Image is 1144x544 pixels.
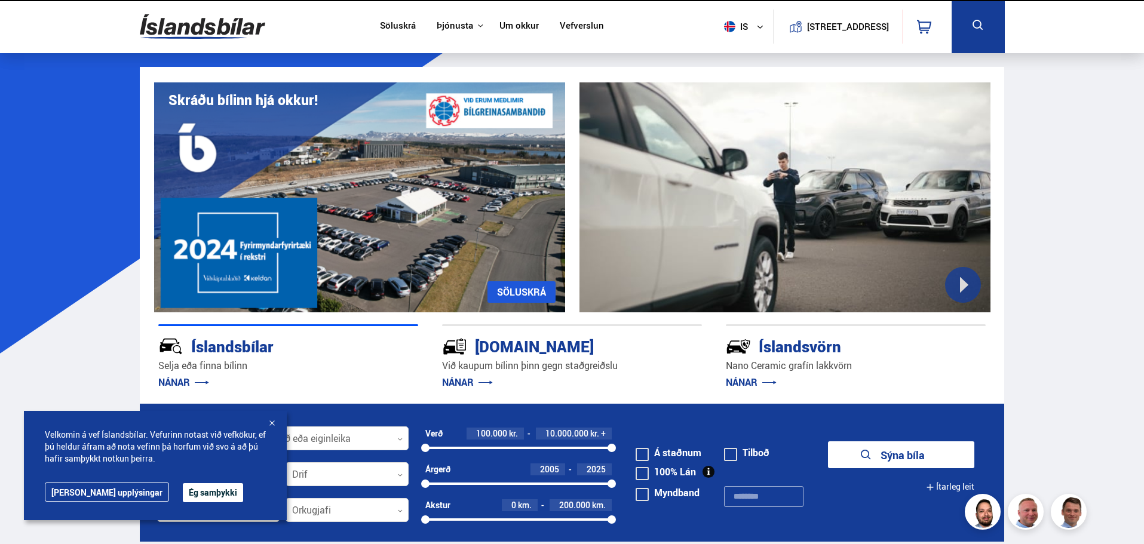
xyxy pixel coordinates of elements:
span: + [601,429,606,438]
a: NÁNAR [158,376,209,389]
p: Nano Ceramic grafín lakkvörn [726,359,986,373]
label: 100% Lán [636,467,696,477]
span: 0 [511,499,516,511]
span: km. [592,500,606,510]
div: Íslandsbílar [158,335,376,356]
img: -Svtn6bYgwAsiwNX.svg [726,334,751,359]
div: Árgerð [425,465,450,474]
button: Ég samþykki [183,483,243,502]
a: Um okkur [499,20,539,33]
div: Akstur [425,500,450,510]
h1: Skráðu bílinn hjá okkur! [168,92,318,108]
div: [DOMAIN_NAME] [442,335,660,356]
button: is [719,9,773,44]
img: eKx6w-_Home_640_.png [154,82,565,312]
span: kr. [590,429,599,438]
button: Ítarleg leit [926,474,974,500]
a: Söluskrá [380,20,416,33]
p: Selja eða finna bílinn [158,359,418,373]
img: G0Ugv5HjCgRt.svg [140,7,265,46]
label: Tilboð [724,448,769,457]
img: JRvxyua_JYH6wB4c.svg [158,334,183,359]
span: 2005 [540,463,559,475]
button: Þjónusta [437,20,473,32]
img: tr5P-W3DuiFaO7aO.svg [442,334,467,359]
span: 100.000 [476,428,507,439]
span: kr. [509,429,518,438]
a: Vefverslun [560,20,604,33]
img: siFngHWaQ9KaOqBr.png [1010,496,1045,531]
span: is [719,21,749,32]
p: Við kaupum bílinn þinn gegn staðgreiðslu [442,359,702,373]
img: nhp88E3Fdnt1Opn2.png [967,496,1002,531]
a: SÖLUSKRÁ [487,281,556,303]
button: [STREET_ADDRESS] [812,21,885,32]
label: Á staðnum [636,448,701,457]
span: 2025 [587,463,606,475]
span: km. [518,500,532,510]
div: Verð [425,429,443,438]
a: [STREET_ADDRESS] [780,10,895,44]
img: FbJEzSuNWCJXmdc-.webp [1053,496,1088,531]
span: 10.000.000 [545,428,588,439]
span: 200.000 [559,499,590,511]
a: NÁNAR [726,376,777,389]
a: NÁNAR [442,376,493,389]
button: Sýna bíla [828,441,974,468]
span: Velkomin á vef Íslandsbílar. Vefurinn notast við vefkökur, ef þú heldur áfram að nota vefinn þá h... [45,429,266,465]
a: [PERSON_NAME] upplýsingar [45,482,169,502]
img: svg+xml;base64,PHN2ZyB4bWxucz0iaHR0cDovL3d3dy53My5vcmcvMjAwMC9zdmciIHdpZHRoPSI1MTIiIGhlaWdodD0iNT... [724,21,735,32]
label: Myndband [636,488,700,497]
div: Íslandsvörn [726,335,943,356]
